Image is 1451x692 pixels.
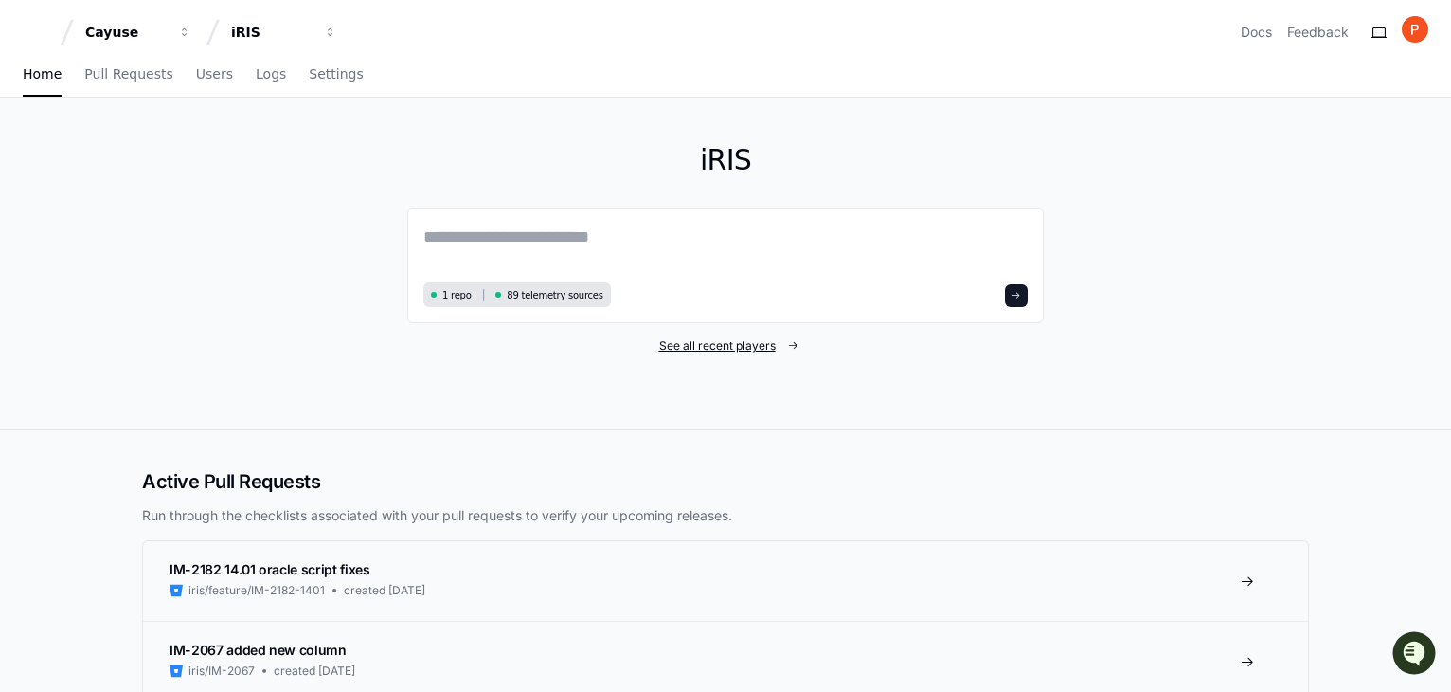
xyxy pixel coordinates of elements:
div: iRIS [231,23,313,42]
span: IM-2182 14.01 oracle script fixes [170,561,369,577]
span: Home [23,68,62,80]
a: Docs [1241,23,1272,42]
span: created [DATE] [344,583,425,598]
h1: iRIS [407,143,1044,177]
span: 89 telemetry sources [507,288,602,302]
img: ACg8ocLsmbgQIqms8xuUbv_iqjIQXeV8xnqR546_ihkKA_7J6BnHrA=s96-c [1402,16,1428,43]
span: See all recent players [659,338,776,354]
button: iRIS [224,15,345,49]
a: See all recent players [407,338,1044,354]
button: Feedback [1287,23,1349,42]
span: iris/IM-2067 [188,664,255,679]
span: Settings [309,68,363,80]
iframe: Open customer support [1390,629,1442,681]
div: Welcome [19,76,345,106]
h2: Active Pull Requests [142,468,1309,495]
button: Cayuse [78,15,199,49]
a: IM-2182 14.01 oracle script fixesiris/feature/IM-2182-1401created [DATE] [143,541,1308,621]
div: Start new chat [64,141,311,160]
img: 1756235613930-3d25f9e4-fa56-45dd-b3ad-e072dfbd1548 [19,141,53,175]
div: We're available if you need us! [64,160,240,175]
button: Start new chat [322,147,345,170]
span: Logs [256,68,286,80]
span: Users [196,68,233,80]
a: Pull Requests [84,53,172,97]
div: Cayuse [85,23,167,42]
p: Run through the checklists associated with your pull requests to verify your upcoming releases. [142,506,1309,525]
span: Pylon [188,199,229,213]
a: Users [196,53,233,97]
span: Pull Requests [84,68,172,80]
a: Home [23,53,62,97]
img: PlayerZero [19,19,57,57]
a: Powered byPylon [134,198,229,213]
a: Logs [256,53,286,97]
span: iris/feature/IM-2182-1401 [188,583,325,598]
span: created [DATE] [274,664,355,679]
span: 1 repo [442,288,472,302]
span: IM-2067 added new column [170,642,347,658]
a: Settings [309,53,363,97]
